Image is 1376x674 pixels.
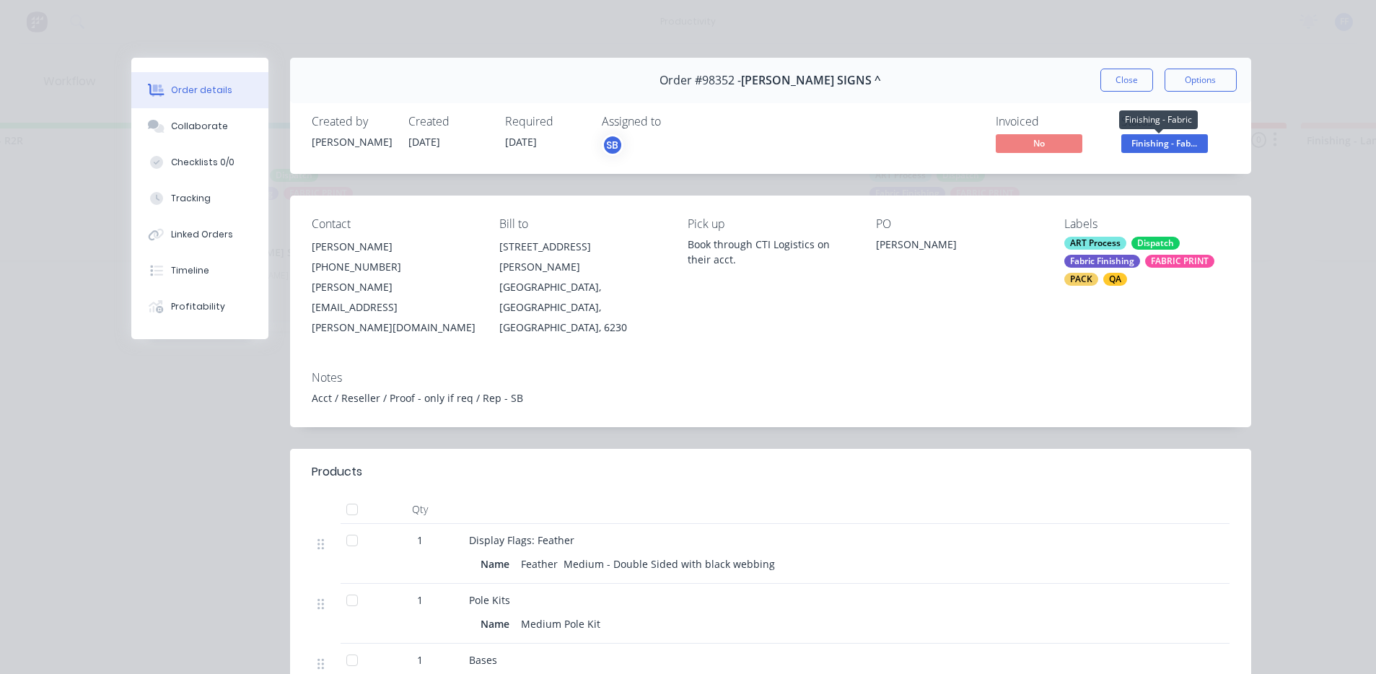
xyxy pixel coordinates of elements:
[131,216,268,253] button: Linked Orders
[171,120,228,133] div: Collaborate
[131,72,268,108] button: Order details
[171,300,225,313] div: Profitability
[312,115,391,128] div: Created by
[131,108,268,144] button: Collaborate
[876,217,1041,231] div: PO
[1119,110,1198,129] div: Finishing - Fabric
[171,156,235,169] div: Checklists 0/0
[688,217,853,231] div: Pick up
[417,533,423,548] span: 1
[131,180,268,216] button: Tracking
[499,217,665,231] div: Bill to
[741,74,881,87] span: [PERSON_NAME] SIGNS ^
[1121,134,1208,156] button: Finishing - Fab...
[499,277,665,338] div: [GEOGRAPHIC_DATA], [GEOGRAPHIC_DATA], [GEOGRAPHIC_DATA], 6230
[1145,255,1214,268] div: FABRIC PRINT
[131,253,268,289] button: Timeline
[171,228,233,241] div: Linked Orders
[469,593,510,607] span: Pole Kits
[996,115,1104,128] div: Invoiced
[659,74,741,87] span: Order #98352 -
[1131,237,1180,250] div: Dispatch
[377,495,463,524] div: Qty
[171,264,209,277] div: Timeline
[131,289,268,325] button: Profitability
[1064,255,1140,268] div: Fabric Finishing
[131,144,268,180] button: Checklists 0/0
[996,134,1082,152] span: No
[171,192,211,205] div: Tracking
[1064,217,1230,231] div: Labels
[171,84,232,97] div: Order details
[1121,134,1208,152] span: Finishing - Fab...
[312,237,477,338] div: [PERSON_NAME][PHONE_NUMBER][PERSON_NAME][EMAIL_ADDRESS][PERSON_NAME][DOMAIN_NAME]
[469,533,574,547] span: Display Flags: Feather
[312,463,362,481] div: Products
[876,237,1041,257] div: [PERSON_NAME]
[312,134,391,149] div: [PERSON_NAME]
[688,237,853,267] div: Book through CTI Logistics on their acct.
[1103,273,1127,286] div: QA
[1100,69,1153,92] button: Close
[481,613,515,634] div: Name
[312,257,477,277] div: [PHONE_NUMBER]
[1064,237,1126,250] div: ART Process
[1064,273,1098,286] div: PACK
[469,653,497,667] span: Bases
[312,277,477,338] div: [PERSON_NAME][EMAIL_ADDRESS][PERSON_NAME][DOMAIN_NAME]
[312,390,1230,406] div: Acct / Reseller / Proof - only if req / Rep - SB
[408,115,488,128] div: Created
[505,135,537,149] span: [DATE]
[515,553,781,574] div: Feather Medium - Double Sided with black webbing
[408,135,440,149] span: [DATE]
[499,237,665,338] div: [STREET_ADDRESS][PERSON_NAME][GEOGRAPHIC_DATA], [GEOGRAPHIC_DATA], [GEOGRAPHIC_DATA], 6230
[312,371,1230,385] div: Notes
[602,134,623,156] button: SB
[417,592,423,608] span: 1
[312,217,477,231] div: Contact
[499,237,665,277] div: [STREET_ADDRESS][PERSON_NAME]
[515,613,606,634] div: Medium Pole Kit
[602,115,746,128] div: Assigned to
[417,652,423,668] span: 1
[505,115,584,128] div: Required
[312,237,477,257] div: [PERSON_NAME]
[481,553,515,574] div: Name
[1165,69,1237,92] button: Options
